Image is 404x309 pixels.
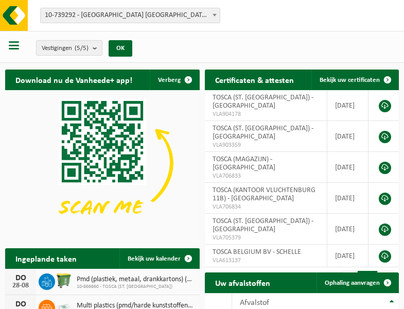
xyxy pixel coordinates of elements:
[36,40,102,56] button: Vestigingen(5/5)
[109,40,132,57] button: OK
[77,284,195,290] span: 10-866860 - TOSCA (ST. [GEOGRAPHIC_DATA])
[213,125,313,141] span: TOSCA (ST. [GEOGRAPHIC_DATA]) - [GEOGRAPHIC_DATA]
[10,274,31,282] div: DO
[327,152,368,183] td: [DATE]
[75,45,89,51] count: (5/5)
[10,300,31,308] div: DO
[128,255,181,262] span: Bekijk uw kalender
[311,70,398,90] a: Bekijk uw certificaten
[40,8,220,23] span: 10-739292 - TOSCA BELGIUM BV - SCHELLE
[41,8,220,23] span: 10-739292 - TOSCA BELGIUM BV - SCHELLE
[213,172,320,180] span: VLA706833
[213,234,320,242] span: VLA705379
[10,282,31,289] div: 28-08
[42,41,89,56] span: Vestigingen
[213,256,320,265] span: VLA613137
[320,77,380,83] span: Bekijk uw certificaten
[150,70,199,90] button: Verberg
[55,272,73,289] img: WB-0770-HPE-GN-50
[5,70,143,90] h2: Download nu de Vanheede+ app!
[325,280,380,286] span: Ophaling aanvragen
[5,248,87,268] h2: Ingeplande taken
[213,110,320,118] span: VLA904178
[327,121,368,152] td: [DATE]
[213,203,320,211] span: VLA706834
[213,141,320,149] span: VLA903359
[119,248,199,269] a: Bekijk uw kalender
[327,90,368,121] td: [DATE]
[240,299,269,307] span: Afvalstof
[213,248,301,256] span: TOSCA BELGIUM BV - SCHELLE
[317,272,398,293] a: Ophaling aanvragen
[213,156,275,171] span: TOSCA (MAGAZIJN) - [GEOGRAPHIC_DATA]
[327,245,368,267] td: [DATE]
[213,217,313,233] span: TOSCA (ST. [GEOGRAPHIC_DATA]) - [GEOGRAPHIC_DATA]
[205,70,304,90] h2: Certificaten & attesten
[77,276,195,284] span: Pmd (plastiek, metaal, drankkartons) (bedrijven)
[327,183,368,214] td: [DATE]
[327,214,368,245] td: [DATE]
[158,77,181,83] span: Verberg
[205,272,280,293] h2: Uw afvalstoffen
[213,94,313,110] span: TOSCA (ST. [GEOGRAPHIC_DATA]) - [GEOGRAPHIC_DATA]
[5,90,200,236] img: Download de VHEPlus App
[213,186,315,202] span: TOSCA (KANTOOR VLUCHTENBURG 11B) - [GEOGRAPHIC_DATA]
